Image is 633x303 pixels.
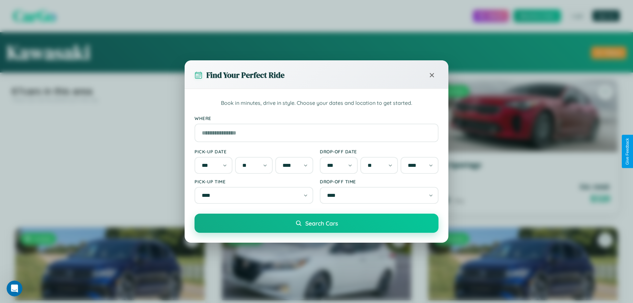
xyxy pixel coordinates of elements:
button: Search Cars [195,214,438,233]
h3: Find Your Perfect Ride [206,70,285,80]
label: Pick-up Date [195,149,313,154]
label: Drop-off Date [320,149,438,154]
span: Search Cars [305,220,338,227]
label: Where [195,115,438,121]
label: Drop-off Time [320,179,438,184]
label: Pick-up Time [195,179,313,184]
p: Book in minutes, drive in style. Choose your dates and location to get started. [195,99,438,107]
